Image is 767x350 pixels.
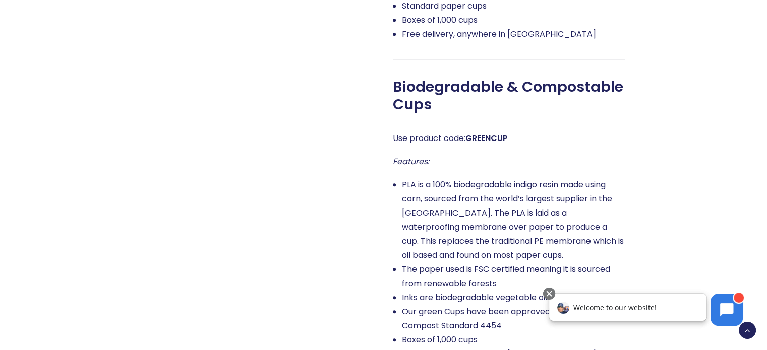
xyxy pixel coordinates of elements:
li: Boxes of 1,000 cups [402,13,625,27]
li: Boxes of 1,000 cups [402,333,625,347]
li: The paper used is FSC certified meaning it is sourced from renewable forests [402,262,625,291]
li: Our green Cups have been approved for the NZ Waste Compost Standard 4454 [402,305,625,333]
iframe: Chatbot [539,286,753,336]
strong: GREENCUP [465,132,508,144]
li: Free delivery, anywhere in [GEOGRAPHIC_DATA] [402,27,625,41]
img: Avatar [19,16,31,28]
span: Welcome to our website! [35,17,118,27]
span: Biodegradable & Compostable Cups [393,78,625,113]
li: Inks are biodegradable vegetable oil based [402,291,625,305]
li: PLA is a 100% biodegradable indigo resin made using corn, sourced from the world’s largest suppli... [402,178,625,262]
p: Use product code: [393,131,625,146]
em: Features: [393,156,429,167]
